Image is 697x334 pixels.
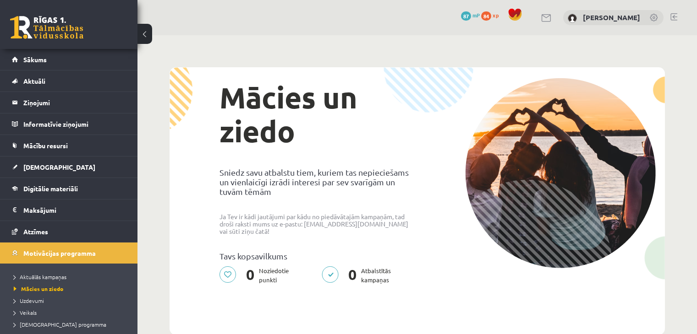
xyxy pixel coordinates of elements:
[14,309,37,316] span: Veikals
[14,297,44,304] span: Uzdevumi
[220,81,410,148] h1: Mācies un ziedo
[12,199,126,221] a: Maksājumi
[568,14,577,23] img: Raivo Jurciks
[14,308,128,317] a: Veikals
[23,141,68,150] span: Mācību resursi
[23,92,126,113] legend: Ziņojumi
[23,249,96,257] span: Motivācijas programma
[461,11,480,19] a: 87 mP
[322,266,396,285] p: Atbalstītās kampaņas
[481,11,491,21] span: 84
[14,296,128,305] a: Uzdevumi
[23,55,47,64] span: Sākums
[12,92,126,113] a: Ziņojumi
[23,163,95,171] span: [DEMOGRAPHIC_DATA]
[12,178,126,199] a: Digitālie materiāli
[12,156,126,178] a: [DEMOGRAPHIC_DATA]
[12,135,126,156] a: Mācību resursi
[241,266,259,285] span: 0
[23,77,45,85] span: Aktuāli
[14,285,128,293] a: Mācies un ziedo
[23,227,48,236] span: Atzīmes
[220,251,410,261] p: Tavs kopsavilkums
[12,49,126,70] a: Sākums
[12,242,126,264] a: Motivācijas programma
[12,70,126,92] a: Aktuāli
[14,273,128,281] a: Aktuālās kampaņas
[220,213,410,235] p: Ja Tev ir kādi jautājumi par kādu no piedāvātajām kampaņām, tad droši raksti mums uz e-pastu: [EM...
[23,199,126,221] legend: Maksājumi
[344,266,361,285] span: 0
[472,11,480,19] span: mP
[220,266,294,285] p: Noziedotie punkti
[10,16,83,39] a: Rīgas 1. Tālmācības vidusskola
[12,221,126,242] a: Atzīmes
[14,321,106,328] span: [DEMOGRAPHIC_DATA] programma
[481,11,503,19] a: 84 xp
[461,11,471,21] span: 87
[23,184,78,193] span: Digitālie materiāli
[583,13,640,22] a: [PERSON_NAME]
[220,167,410,196] p: Sniedz savu atbalstu tiem, kuriem tas nepieciešams un vienlaicīgi izrādi interesi par sev svarīgā...
[14,273,66,280] span: Aktuālās kampaņas
[14,320,128,329] a: [DEMOGRAPHIC_DATA] programma
[14,285,63,292] span: Mācies un ziedo
[12,113,126,135] a: Informatīvie ziņojumi
[465,78,656,268] img: donation-campaign-image-5f3e0036a0d26d96e48155ce7b942732c76651737588babb5c96924e9bd6788c.png
[23,113,126,135] legend: Informatīvie ziņojumi
[493,11,499,19] span: xp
